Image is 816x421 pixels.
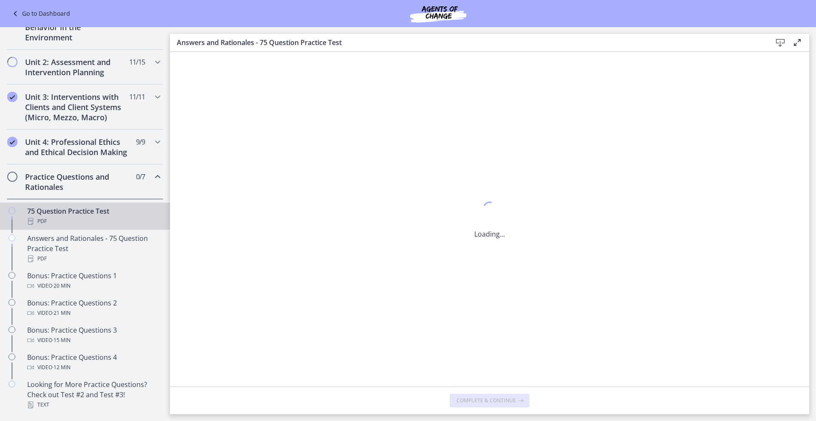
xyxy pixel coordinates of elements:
p: Loading... [474,229,505,239]
div: Bonus: Practice Questions 4 [27,352,160,373]
span: 9 / 9 [136,137,145,147]
span: · 20 min [52,281,71,291]
div: Bonus: Practice Questions 1 [27,271,160,291]
span: 0 / 7 [136,172,145,182]
span: 11 / 15 [129,57,145,67]
span: · 21 min [52,308,71,318]
h2: Unit 4: Professional Ethics and Ethical Decision Making [25,137,129,157]
span: · 15 min [52,335,71,345]
div: Answers and Rationales - 75 Question Practice Test [27,233,160,264]
div: Looking for More Practice Questions? Check out Test #2 and Test #3! [27,379,160,410]
div: 1 [474,199,505,219]
a: Go to Dashboard [10,8,70,19]
img: Agents of Change [387,3,489,24]
h2: Unit 3: Interventions with Clients and Client Systems (Micro, Mezzo, Macro) [25,92,129,122]
i: Completed [7,92,17,102]
div: Bonus: Practice Questions 3 [27,325,160,345]
div: Bonus: Practice Questions 2 [27,298,160,318]
i: Completed [7,137,17,147]
h2: Practice Questions and Rationales [25,172,129,192]
span: · 12 min [52,362,71,373]
div: Video [27,281,160,291]
span: 11 / 11 [129,92,145,102]
button: Complete & continue [450,394,530,407]
div: PDF [27,216,160,226]
span: Complete & continue [456,397,516,404]
h3: Answers and Rationales - 75 Question Practice Test [177,37,758,48]
div: Video [27,335,160,345]
div: PDF [27,254,160,264]
div: Text [27,400,160,410]
div: Video [27,362,160,373]
div: Video [27,308,160,318]
h2: Unit 2: Assessment and Intervention Planning [25,57,129,77]
div: 75 Question Practice Test [27,206,160,226]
